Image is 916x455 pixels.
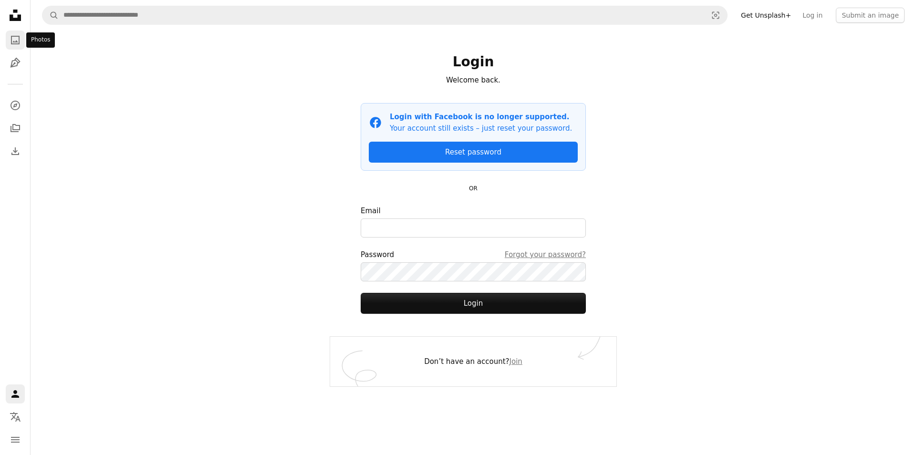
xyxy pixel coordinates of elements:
button: Search Unsplash [42,6,59,24]
a: Log in / Sign up [6,384,25,403]
p: Login with Facebook is no longer supported. [390,111,572,123]
form: Find visuals sitewide [42,6,728,25]
div: Don’t have an account? [330,337,616,386]
div: Password [361,249,586,260]
p: Your account still exists – just reset your password. [390,123,572,134]
button: Login [361,293,586,314]
a: Home — Unsplash [6,6,25,27]
h1: Login [361,53,586,71]
a: Download History [6,142,25,161]
input: Email [361,218,586,238]
button: Language [6,407,25,426]
a: Illustrations [6,53,25,72]
label: Email [361,205,586,238]
button: Visual search [704,6,727,24]
a: Get Unsplash+ [735,8,797,23]
button: Submit an image [836,8,905,23]
button: Menu [6,430,25,449]
a: Reset password [369,142,578,163]
a: Explore [6,96,25,115]
small: OR [469,185,478,192]
a: Collections [6,119,25,138]
a: Log in [797,8,828,23]
a: Forgot your password? [505,249,586,260]
input: PasswordForgot your password? [361,262,586,281]
a: Photos [6,31,25,50]
p: Welcome back. [361,74,586,86]
a: Join [510,357,522,366]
